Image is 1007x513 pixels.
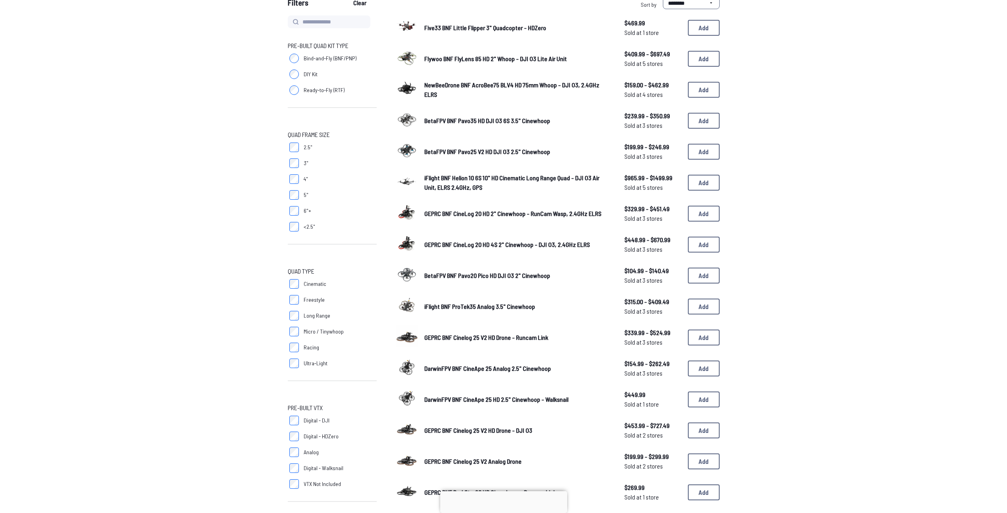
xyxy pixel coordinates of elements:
[424,81,599,98] span: NewBeeDrone BNF AcroBee75 BLV4 HD 75mm Whoop - DJI O3, 2.4GHz ELRS
[624,430,682,440] span: Sold at 2 stores
[424,148,550,155] span: BetaFPV BNF Pavo25 V2 HD DJI O3 2.5" Cinewhoop
[304,207,311,215] span: 6"+
[304,359,327,367] span: Ultra-Light
[424,24,546,31] span: Five33 BNF Little Flipper 3" Quadcopter - HDZero
[624,483,682,492] span: $269.99
[624,276,682,285] span: Sold at 3 stores
[624,173,682,183] span: $965.99 - $1499.99
[624,59,682,68] span: Sold at 5 stores
[624,328,682,337] span: $339.99 - $524.99
[304,143,312,151] span: 2.5"
[289,190,299,200] input: 5"
[624,452,682,461] span: $199.99 - $299.99
[396,480,418,505] a: image
[424,210,601,217] span: GEPRC BNF CineLog 20 HD 2" Cinewhoop - RunCam Wasp, 2.4GHz ELRS
[396,387,418,409] img: image
[396,15,418,38] img: image
[304,312,330,320] span: Long Range
[304,86,345,94] span: Ready-to-Fly (RTF)
[396,108,418,131] img: image
[396,201,418,224] img: image
[304,343,319,351] span: Racing
[396,418,418,440] img: image
[624,80,682,90] span: $159.00 - $462.99
[396,449,418,471] img: image
[396,449,418,474] a: image
[424,117,550,124] span: BetaFPV BNF Pavo35 HD DJI O3 6S 3.5" Cinewhoop
[624,461,682,471] span: Sold at 2 stores
[624,142,682,152] span: $199.99 - $246.99
[424,488,612,497] a: GEPRC BNF DarkStar20 HD Cinewhoop - Runcam Link
[424,333,612,342] a: GEPRC BNF Cinelog 25 V2 HD Drone - Runcam Link
[396,232,418,257] a: image
[396,108,418,133] a: image
[688,82,720,98] button: Add
[424,364,612,373] a: DarwinFPV BNF CineApe 25 Analog 2.5" Cinewhoop
[304,54,356,62] span: Bind-and-Fly (BNF/PNP)
[424,271,612,280] a: BetaFPV BNF Pavo20 Pico HD DJI O3 2" Cinewhoop
[396,294,418,316] img: image
[304,223,315,231] span: <2.5"
[396,356,418,381] a: image
[396,263,418,285] img: image
[424,395,568,403] span: DarwinFPV BNF CineApe 25 HD 2.5" Cinewhoop - Walksnail
[641,1,657,8] span: Sort by
[289,85,299,95] input: Ready-to-Fly (RTF)
[424,240,612,249] a: GEPRC BNF CineLog 20 HD 4S 2" Cinewhoop - DJI O3, 2.4GHz ELRS
[624,492,682,502] span: Sold at 1 store
[396,46,418,69] img: image
[396,294,418,319] a: image
[396,387,418,412] a: image
[396,77,418,100] img: image
[624,421,682,430] span: $453.99 - $727.49
[424,303,535,310] span: iFlight BNF ProTek35 Analog 3.5" Cinewhoop
[424,488,556,496] span: GEPRC BNF DarkStar20 HD Cinewhoop - Runcam Link
[624,214,682,223] span: Sold at 3 stores
[424,457,612,466] a: GEPRC BNF Cinelog 25 V2 Analog Drone
[288,403,323,413] span: Pre-Built VTX
[688,237,720,253] button: Add
[289,343,299,352] input: Racing
[304,328,344,336] span: Micro / Tinywhoop
[396,15,418,40] a: image
[688,20,720,36] button: Add
[288,130,330,139] span: Quad Frame Size
[288,41,349,50] span: Pre-Built Quad Kit Type
[424,426,612,435] a: GEPRC BNF Cinelog 25 V2 HD Drone - DJI O3
[424,116,612,125] a: BetaFPV BNF Pavo35 HD DJI O3 6S 3.5" Cinewhoop
[289,295,299,305] input: Freestyle
[688,175,720,191] button: Add
[304,175,308,183] span: 4"
[289,143,299,152] input: 2.5"
[289,359,299,368] input: Ultra-Light
[624,49,682,59] span: $409.99 - $697.49
[288,266,314,276] span: Quad Type
[424,23,612,33] a: Five33 BNF Little Flipper 3" Quadcopter - HDZero
[424,147,612,156] a: BetaFPV BNF Pavo25 V2 HD DJI O3 2.5" Cinewhoop
[396,46,418,71] a: image
[289,327,299,336] input: Micro / Tinywhoop
[688,144,720,160] button: Add
[624,307,682,316] span: Sold at 3 stores
[396,480,418,502] img: image
[624,390,682,399] span: $449.99
[688,330,720,345] button: Add
[289,432,299,441] input: Digital - HDZero
[289,69,299,79] input: DIY Kit
[624,18,682,28] span: $469.99
[624,204,682,214] span: $329.99 - $451.49
[424,272,550,279] span: BetaFPV BNF Pavo20 Pico HD DJI O3 2" Cinewhoop
[424,241,590,248] span: GEPRC BNF CineLog 20 HD 4S 2" Cinewhoop - DJI O3, 2.4GHz ELRS
[624,337,682,347] span: Sold at 3 stores
[289,54,299,63] input: Bind-and-Fly (BNF/PNP)
[396,77,418,102] a: image
[304,448,319,456] span: Analog
[396,232,418,255] img: image
[396,139,418,164] a: image
[289,479,299,489] input: VTX Not Included
[396,170,418,193] img: image
[424,302,612,311] a: iFlight BNF ProTek35 Analog 3.5" Cinewhoop
[624,121,682,130] span: Sold at 3 stores
[624,183,682,192] span: Sold at 5 stores
[396,325,418,347] img: image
